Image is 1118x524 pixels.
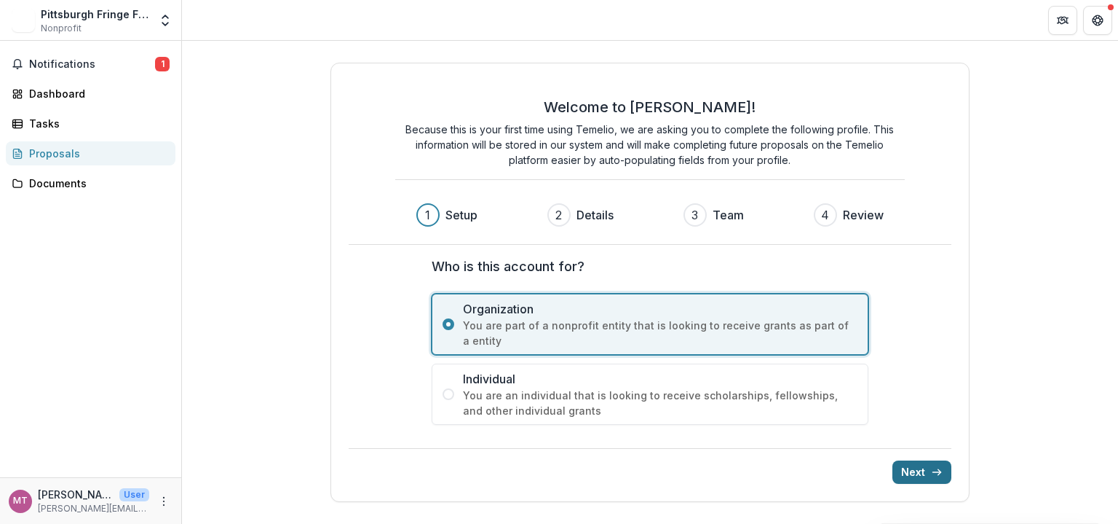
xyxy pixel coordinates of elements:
[29,86,164,101] div: Dashboard
[29,58,155,71] span: Notifications
[13,496,28,506] div: Madeline Thetard
[544,98,756,116] h2: Welcome to [PERSON_NAME]!
[41,7,149,22] div: Pittsburgh Fringe Festival
[892,461,951,484] button: Next
[6,112,175,136] a: Tasks
[463,370,857,388] span: Individual
[6,141,175,165] a: Proposals
[576,206,614,224] h3: Details
[713,206,744,224] h3: Team
[29,146,164,161] div: Proposals
[6,171,175,195] a: Documents
[821,206,829,224] div: 4
[463,300,857,318] span: Organization
[119,488,149,501] p: User
[155,6,175,35] button: Open entity switcher
[155,57,170,71] span: 1
[41,22,82,35] span: Nonprofit
[445,206,477,224] h3: Setup
[38,502,149,515] p: [PERSON_NAME][EMAIL_ADDRESS][DOMAIN_NAME]
[395,122,905,168] p: Because this is your first time using Temelio, we are asking you to complete the following profil...
[29,176,164,191] div: Documents
[432,257,860,276] label: Who is this account for?
[6,52,175,76] button: Notifications1
[843,206,884,224] h3: Review
[155,493,173,510] button: More
[12,9,35,32] img: Pittsburgh Fringe Festival
[555,206,562,224] div: 2
[691,206,698,224] div: 3
[6,82,175,106] a: Dashboard
[463,318,857,348] span: You are part of a nonprofit entity that is looking to receive grants as part of a entity
[416,203,884,227] div: Progress
[425,206,430,224] div: 1
[463,388,857,418] span: You are an individual that is looking to receive scholarships, fellowships, and other individual ...
[1048,6,1077,35] button: Partners
[1083,6,1112,35] button: Get Help
[29,116,164,131] div: Tasks
[38,487,114,502] p: [PERSON_NAME]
